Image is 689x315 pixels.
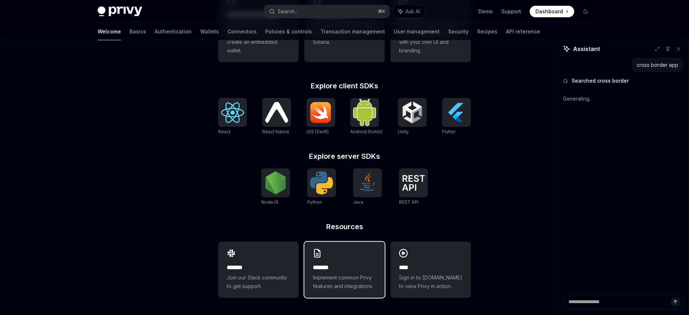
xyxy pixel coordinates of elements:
[306,98,335,135] a: iOS (Swift)iOS (Swift)
[218,82,471,89] h2: Explore client SDKs
[671,297,680,306] button: Send message
[445,101,468,124] img: Flutter
[442,98,471,135] a: FlutterFlutter
[572,77,629,84] span: Searched cross border
[228,23,257,40] a: Connectors
[442,129,455,134] span: Flutter
[399,273,462,291] span: Sign in to [DOMAIN_NAME] to view Privy in action.
[218,223,471,230] h2: Resources
[130,23,146,40] a: Basics
[350,98,383,135] a: Android (Kotlin)Android (Kotlin)
[563,89,683,108] div: Generating..
[353,199,363,205] span: Java
[218,129,230,134] span: React
[200,23,219,40] a: Wallets
[356,171,379,194] img: Java
[390,242,471,298] a: ****Sign in to [DOMAIN_NAME] to view Privy in action.
[398,98,427,135] a: UnityUnity
[261,168,290,206] a: NodeJSNodeJS
[218,153,471,160] h2: Explore server SDKs
[530,6,574,17] a: Dashboard
[398,129,409,134] span: Unity
[313,273,376,291] span: Implement common Privy features and integrations.
[262,98,291,135] a: React NativeReact Native
[573,45,600,53] span: Assistant
[264,5,390,18] button: Search...⌘K
[478,8,493,15] a: Demo
[394,23,440,40] a: User management
[506,23,540,40] a: API reference
[637,61,678,69] div: cross border app
[309,102,332,123] img: iOS (Swift)
[155,23,192,40] a: Authentication
[401,101,424,124] img: Unity
[261,199,278,205] span: NodeJS
[353,168,382,206] a: JavaJava
[307,168,336,206] a: PythonPython
[304,242,385,298] a: **** **Implement common Privy features and integrations.
[265,23,312,40] a: Policies & controls
[535,8,563,15] span: Dashboard
[264,171,287,194] img: NodeJS
[265,102,288,122] img: React Native
[98,23,121,40] a: Welcome
[501,8,521,15] a: Support
[310,171,333,194] img: Python
[227,273,290,291] span: Join our Slack community to get support.
[306,129,329,134] span: iOS (Swift)
[307,199,322,205] span: Python
[402,175,425,191] img: REST API
[399,199,418,205] span: REST API
[320,23,385,40] a: Transaction management
[353,99,376,126] img: Android (Kotlin)
[580,6,591,17] button: Toggle dark mode
[221,102,244,123] img: React
[563,77,683,84] button: Searched cross border
[477,23,497,40] a: Recipes
[98,6,142,17] img: dark logo
[218,98,247,135] a: ReactReact
[262,129,289,134] span: React Native
[378,9,385,14] span: ⌘ K
[399,168,428,206] a: REST APIREST API
[278,7,298,16] div: Search...
[393,5,425,18] button: Ask AI
[406,8,420,15] span: Ask AI
[218,242,299,298] a: **** **Join our Slack community to get support.
[448,23,469,40] a: Security
[350,129,383,134] span: Android (Kotlin)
